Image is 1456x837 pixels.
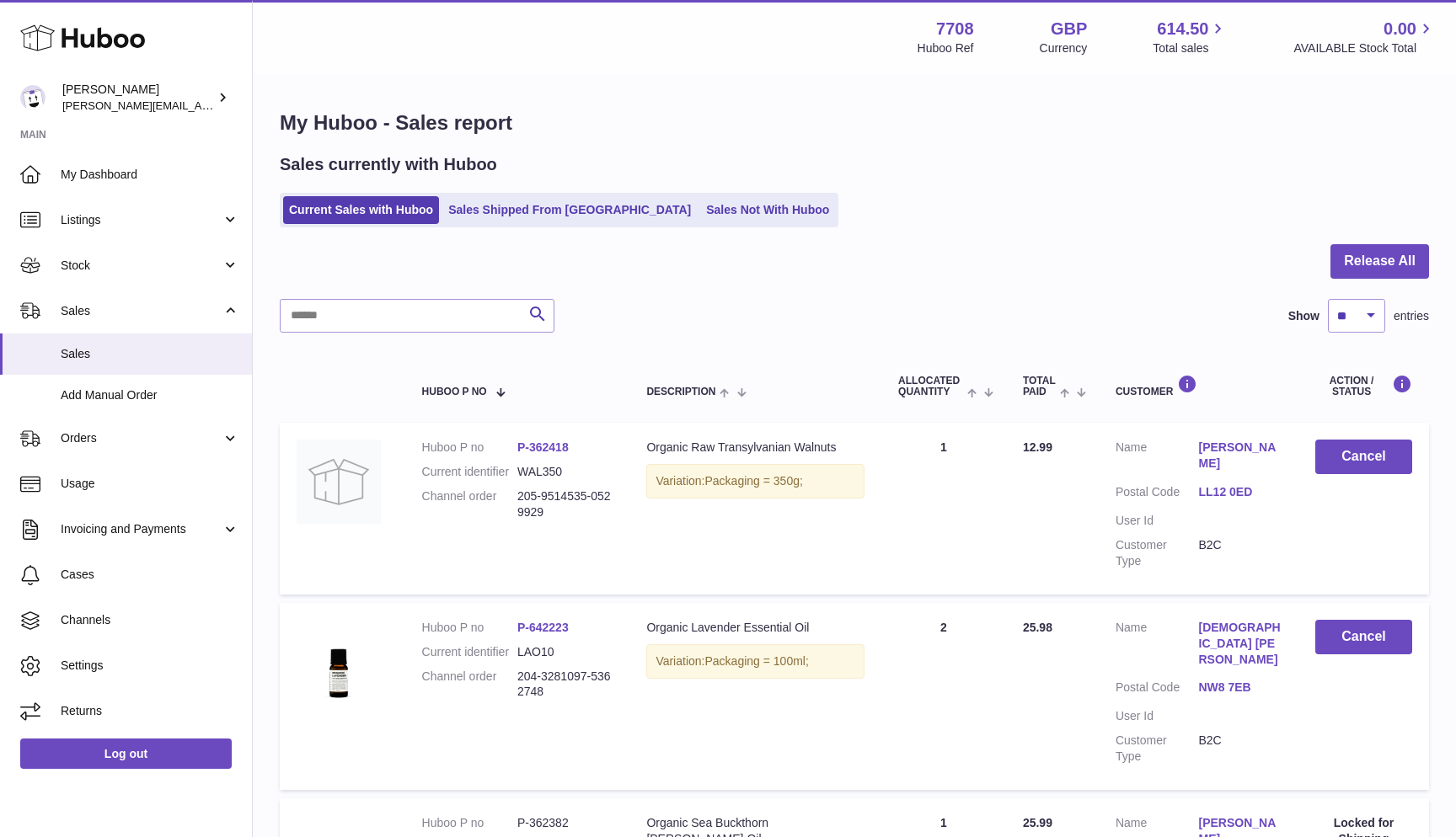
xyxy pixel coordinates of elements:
a: P-642223 [517,621,569,634]
dt: Postal Code [1116,680,1199,700]
span: Channels [61,612,239,628]
dt: Channel order [422,669,517,701]
button: Release All [1330,244,1429,279]
dt: Customer Type [1116,537,1199,569]
span: Description [646,387,715,397]
div: Currency [1040,40,1088,56]
a: Log out [20,738,232,769]
span: Returns [61,703,239,719]
dt: Huboo P no [422,815,517,831]
div: Action / Status [1315,375,1412,397]
h2: Sales currently with Huboo [280,153,497,176]
dt: Channel order [422,488,517,520]
span: Invoicing and Payments [61,521,222,537]
span: Huboo P no [422,387,487,397]
dd: 205-9514535-0529929 [517,488,613,520]
span: AVAILABLE Stock Total [1293,40,1436,56]
dt: Postal Code [1116,484,1199,504]
button: Cancel [1315,440,1412,474]
dd: B2C [1199,733,1282,765]
dt: Huboo P no [422,440,517,456]
a: 614.50 Total sales [1153,18,1228,56]
span: Stock [61,258,222,274]
span: 0.00 [1384,18,1416,40]
img: 77081700559588.jpg [297,620,381,704]
dt: User Id [1116,708,1199,724]
a: [DEMOGRAPHIC_DATA] [PERSON_NAME] [1199,620,1282,668]
span: [PERSON_NAME][EMAIL_ADDRESS][DOMAIN_NAME] [62,99,338,112]
span: entries [1394,308,1429,324]
div: [PERSON_NAME] [62,82,214,114]
button: Cancel [1315,620,1412,654]
div: Variation: [646,464,864,498]
a: 0.00 AVAILABLE Stock Total [1293,18,1436,56]
td: 2 [881,603,1006,790]
span: Add Manual Order [61,387,239,403]
a: P-362418 [517,440,569,454]
span: Usage [61,476,239,492]
span: 12.99 [1023,440,1052,454]
span: ALLOCATED Quantity [898,376,963,397]
a: Sales Shipped From [GEOGRAPHIC_DATA] [442,196,697,224]
a: Current Sales with Huboo [283,196,439,224]
div: Customer [1116,375,1282,397]
span: Packaging = 100ml; [704,654,808,668]
span: 25.99 [1023,816,1052,829]
dt: User Id [1116,513,1199,529]
span: Total paid [1023,376,1056,397]
div: Huboo Ref [918,40,974,56]
dd: WAL350 [517,464,613,480]
div: Variation: [646,644,864,679]
span: Listings [61,212,222,228]
dt: Name [1116,440,1199,476]
span: Settings [61,658,239,674]
dd: B2C [1199,537,1282,569]
a: [PERSON_NAME] [1199,440,1282,472]
dd: 204-3281097-5362748 [517,669,613,701]
span: My Dashboard [61,167,239,183]
a: NW8 7EB [1199,680,1282,696]
div: Organic Lavender Essential Oil [646,620,864,636]
a: LL12 0ED [1199,484,1282,500]
span: Sales [61,346,239,362]
div: Organic Raw Transylvanian Walnuts [646,440,864,456]
span: Packaging = 350g; [704,474,802,488]
td: 1 [881,423,1006,594]
span: Cases [61,567,239,583]
dt: Huboo P no [422,620,517,636]
img: victor@erbology.co [20,85,45,110]
a: Sales Not With Huboo [700,196,835,224]
label: Show [1288,308,1319,324]
span: 25.98 [1023,621,1052,634]
img: no-photo.jpg [297,440,381,524]
span: Sales [61,303,222,319]
dt: Name [1116,620,1199,672]
dd: P-362382 [517,815,613,831]
strong: GBP [1051,18,1087,40]
dt: Customer Type [1116,733,1199,765]
h1: My Huboo - Sales report [280,109,1429,136]
span: Total sales [1153,40,1228,56]
dt: Current identifier [422,644,517,660]
span: Orders [61,430,222,446]
span: 614.50 [1157,18,1208,40]
strong: 7708 [936,18,974,40]
dt: Current identifier [422,464,517,480]
dd: LAO10 [517,644,613,660]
